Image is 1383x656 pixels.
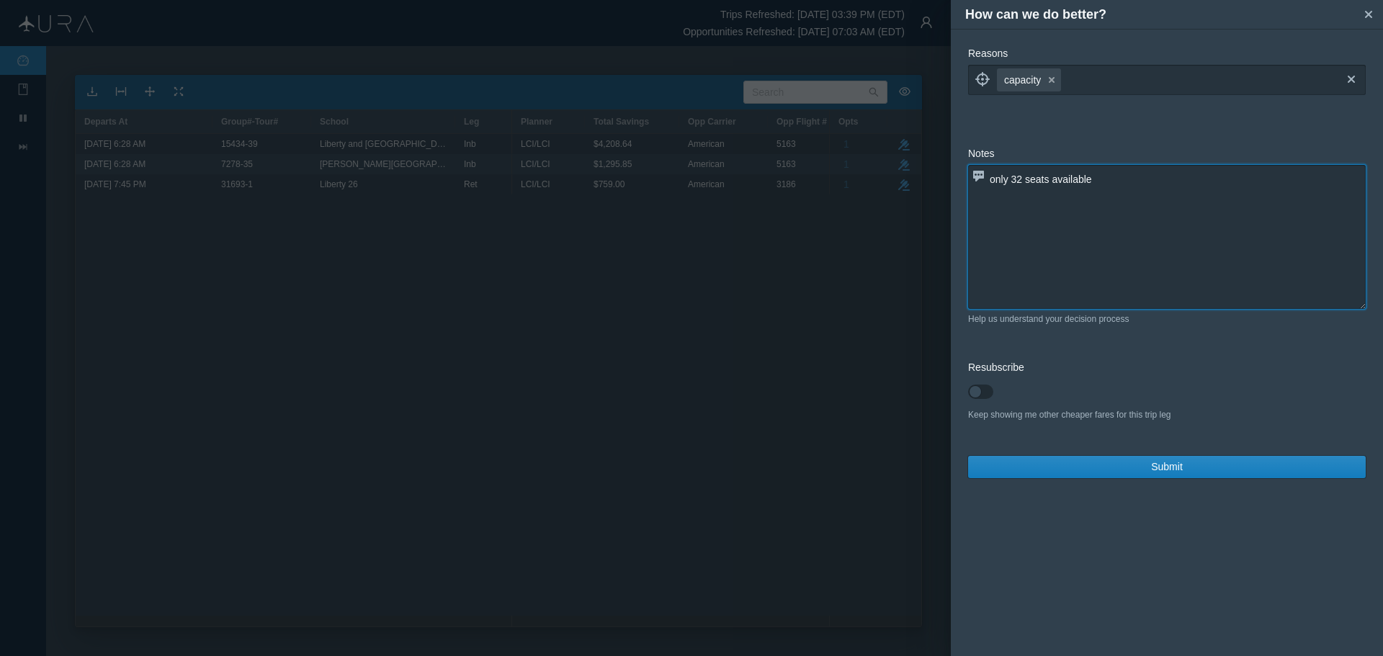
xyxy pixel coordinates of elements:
span: capacity [1004,73,1041,87]
span: Submit [1151,459,1183,475]
button: Close [1358,4,1379,25]
h4: How can we do better? [965,5,1358,24]
span: Reasons [968,48,1008,59]
button: Submit [968,456,1366,478]
span: Notes [968,148,995,159]
textarea: only 32 seats available [968,165,1366,309]
div: Keep showing me other cheaper fares for this trip leg [968,408,1366,421]
span: Resubscribe [968,361,1024,373]
div: Help us understand your decision process [968,313,1366,325]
